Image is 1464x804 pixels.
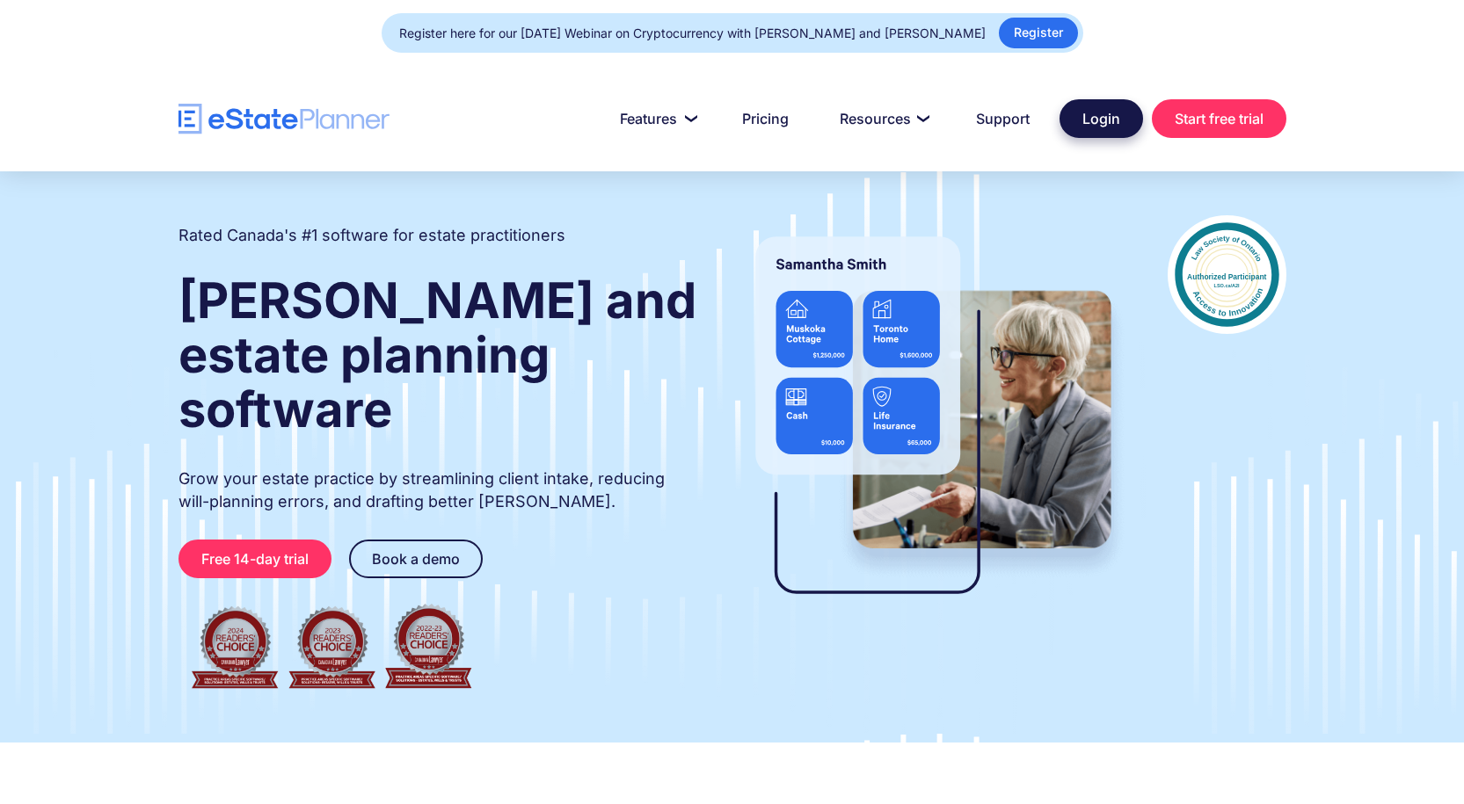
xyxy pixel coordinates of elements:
strong: [PERSON_NAME] and estate planning software [178,271,696,439]
a: Login [1060,99,1143,138]
a: Book a demo [349,540,483,578]
a: home [178,104,390,134]
h2: Rated Canada's #1 software for estate practitioners [178,224,565,247]
img: estate planner showing wills to their clients, using eState Planner, a leading estate planning so... [734,215,1133,628]
a: Resources [819,101,946,136]
p: Grow your estate practice by streamlining client intake, reducing will-planning errors, and draft... [178,467,699,513]
a: Support [955,101,1051,136]
a: Register [999,18,1078,48]
a: Pricing [721,101,810,136]
a: Free 14-day trial [178,540,331,578]
div: Register here for our [DATE] Webinar on Cryptocurrency with [PERSON_NAME] and [PERSON_NAME] [399,21,986,46]
a: Start free trial [1152,99,1286,138]
a: Features [599,101,712,136]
